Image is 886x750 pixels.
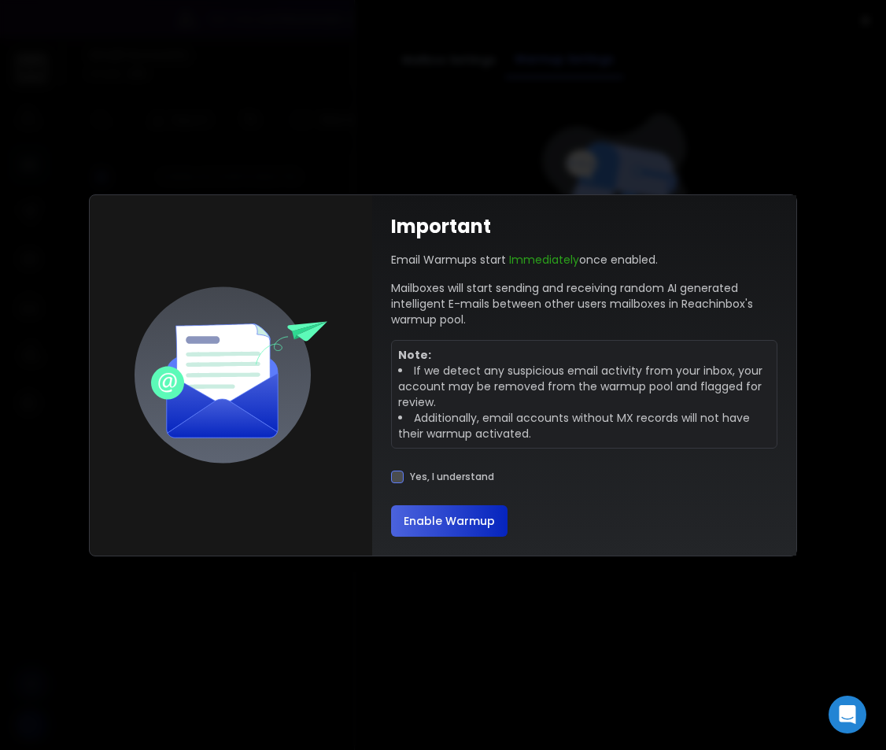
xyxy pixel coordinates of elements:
p: Email Warmups start once enabled. [391,252,658,268]
div: Open Intercom Messenger [829,696,866,733]
h1: Important [391,214,491,239]
p: Note: [398,347,770,363]
span: Immediately [509,252,579,268]
li: If we detect any suspicious email activity from your inbox, your account may be removed from the ... [398,363,770,410]
label: Yes, I understand [410,471,494,483]
li: Additionally, email accounts without MX records will not have their warmup activated. [398,410,770,442]
p: Mailboxes will start sending and receiving random AI generated intelligent E-mails between other ... [391,280,777,327]
button: Enable Warmup [391,505,508,537]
